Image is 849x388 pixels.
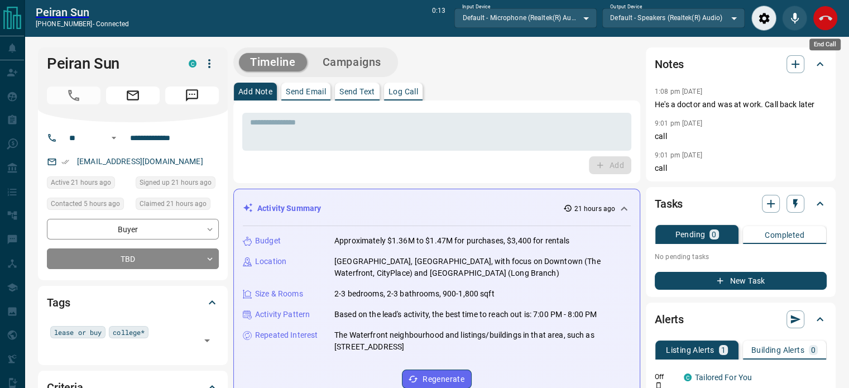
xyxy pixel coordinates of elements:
p: The Waterfront neighbourhood and listings/buildings in that area, such as [STREET_ADDRESS] [334,329,631,353]
div: Audio Settings [751,6,776,31]
span: connected [96,20,129,28]
span: college* [113,327,145,338]
div: Activity Summary21 hours ago [243,198,631,219]
span: lease or buy [54,327,102,338]
p: He's a doctor and was at work. Call back later [655,99,827,111]
p: Approximately $1.36M to $1.47M for purchases, $3,400 for rentals [334,235,569,247]
p: Budget [255,235,281,247]
p: 2-3 bedrooms, 2-3 bathrooms, 900-1,800 sqft [334,288,495,300]
span: Claimed 21 hours ago [140,198,207,209]
h2: Tags [47,294,70,312]
p: Listing Alerts [666,346,714,354]
a: Tailored For You [695,373,752,382]
p: 1:08 pm [DATE] [655,88,702,95]
p: call [655,162,827,174]
p: Building Alerts [751,346,804,354]
p: Send Text [339,88,375,95]
label: Output Device [610,3,642,11]
span: Active 21 hours ago [51,177,111,188]
button: New Task [655,272,827,290]
h2: Notes [655,55,684,73]
p: Activity Pattern [255,309,310,320]
p: Size & Rooms [255,288,303,300]
div: condos.ca [189,60,196,68]
div: Default - Microphone (Realtek(R) Audio) [454,8,597,27]
p: 1 [721,346,726,354]
label: Input Device [462,3,491,11]
button: Open [199,333,215,348]
div: Notes [655,51,827,78]
p: 21 hours ago [574,204,615,214]
div: End Call [813,6,838,31]
div: Tue Sep 16 2025 [47,198,130,213]
p: [GEOGRAPHIC_DATA], [GEOGRAPHIC_DATA], with focus on Downtown (The Waterfront, CityPlace) and [GEO... [334,256,631,279]
svg: Email Verified [61,158,69,166]
p: 0 [811,346,816,354]
p: Completed [765,231,804,239]
h2: Alerts [655,310,684,328]
div: condos.ca [684,373,692,381]
div: Buyer [47,219,219,239]
div: Tags [47,289,219,316]
p: No pending tasks [655,248,827,265]
span: Message [165,87,219,104]
p: call [655,131,827,142]
div: Tasks [655,190,827,217]
p: Send Email [286,88,326,95]
p: 0 [712,231,716,238]
span: Contacted 5 hours ago [51,198,120,209]
div: Alerts [655,306,827,333]
p: Based on the lead's activity, the best time to reach out is: 7:00 PM - 8:00 PM [334,309,597,320]
p: Location [255,256,286,267]
p: 0:13 [432,6,445,31]
p: Off [655,372,677,382]
p: 9:01 pm [DATE] [655,151,702,159]
div: End Call [809,39,841,50]
a: [EMAIL_ADDRESS][DOMAIN_NAME] [77,157,203,166]
div: Mute [782,6,807,31]
button: Timeline [239,53,307,71]
p: [PHONE_NUMBER] - [36,19,129,29]
p: Activity Summary [257,203,321,214]
span: Signed up 21 hours ago [140,177,212,188]
p: Repeated Interest [255,329,318,341]
p: Add Note [238,88,272,95]
div: Mon Sep 15 2025 [136,198,219,213]
p: 9:01 pm [DATE] [655,119,702,127]
a: Peiran Sun [36,6,129,19]
div: Mon Sep 15 2025 [47,176,130,192]
p: Log Call [388,88,418,95]
h2: Tasks [655,195,683,213]
button: Campaigns [311,53,392,71]
div: Mon Sep 15 2025 [136,176,219,192]
h1: Peiran Sun [47,55,172,73]
p: Pending [675,231,705,238]
div: TBD [47,248,219,269]
span: Call [47,87,100,104]
span: Email [106,87,160,104]
div: Default - Speakers (Realtek(R) Audio) [602,8,745,27]
button: Open [107,131,121,145]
